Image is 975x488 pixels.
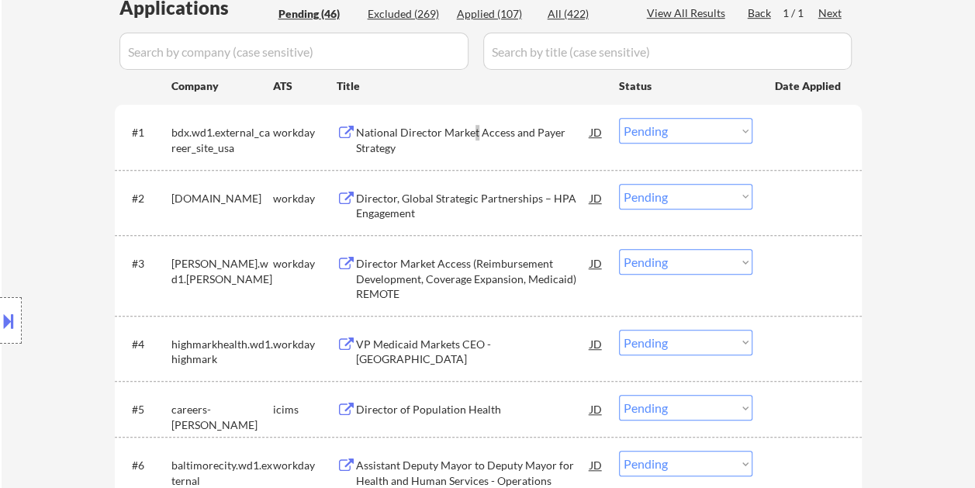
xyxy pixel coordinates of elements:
div: JD [589,118,604,146]
div: Director of Population Health [356,402,590,417]
div: Company [171,78,273,94]
input: Search by title (case sensitive) [483,33,852,70]
div: Pending (46) [278,6,356,22]
div: JD [589,249,604,277]
div: JD [589,395,604,423]
div: National Director Market Access and Payer Strategy [356,125,590,155]
div: ATS [273,78,337,94]
div: 1 / 1 [783,5,818,21]
div: JD [589,330,604,358]
div: View All Results [647,5,730,21]
div: VP Medicaid Markets CEO - [GEOGRAPHIC_DATA] [356,337,590,367]
div: Status [619,71,752,99]
div: Date Applied [775,78,843,94]
div: workday [273,125,337,140]
div: Title [337,78,604,94]
div: workday [273,458,337,473]
div: workday [273,191,337,206]
div: icims [273,402,337,417]
div: Director Market Access (Reimbursement Development, Coverage Expansion, Medicaid) REMOTE [356,256,590,302]
input: Search by company (case sensitive) [119,33,468,70]
div: JD [589,184,604,212]
div: All (422) [548,6,625,22]
div: Applied (107) [457,6,534,22]
div: Back [748,5,773,21]
div: workday [273,256,337,272]
div: Next [818,5,843,21]
div: Director, Global Strategic Partnerships – HPA Engagement [356,191,590,221]
div: JD [589,451,604,479]
div: Excluded (269) [368,6,445,22]
div: workday [273,337,337,352]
